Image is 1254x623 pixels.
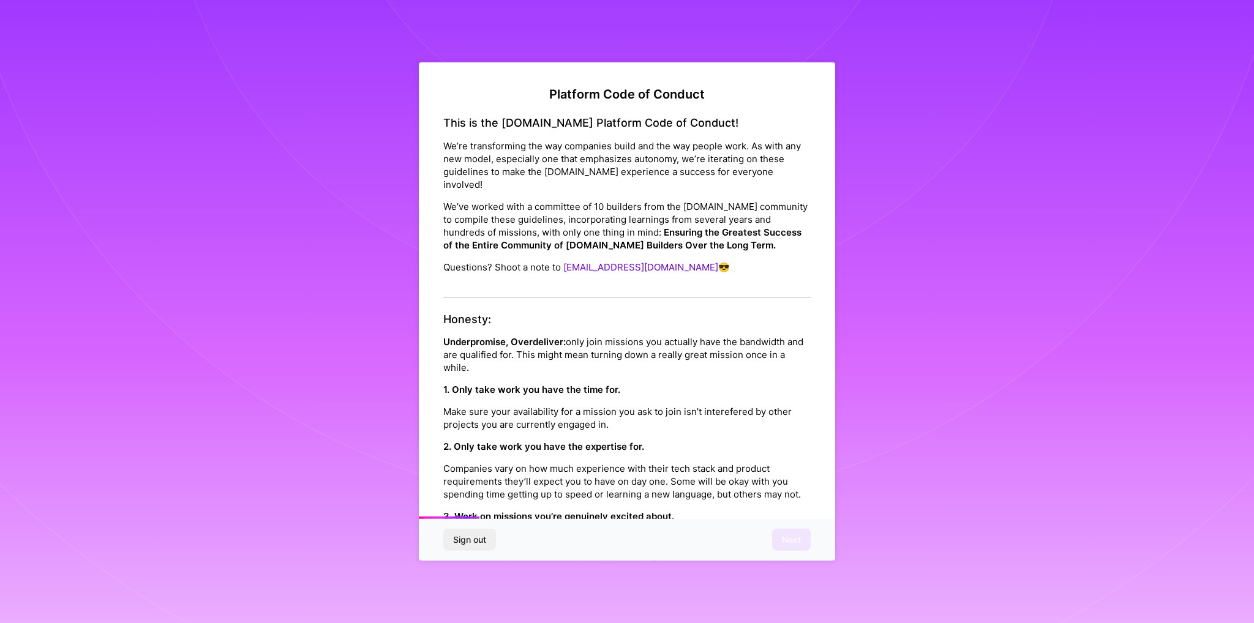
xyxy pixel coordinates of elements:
[443,405,811,431] p: Make sure your availability for a mission you ask to join isn’t interefered by other projects you...
[443,510,674,522] strong: 3. Work on missions you’re genuinely excited about.
[443,384,620,395] strong: 1. Only take work you have the time for.
[443,529,496,551] button: Sign out
[443,312,811,326] h4: Honesty:
[443,87,811,102] h2: Platform Code of Conduct
[443,226,802,250] strong: Ensuring the Greatest Success of the Entire Community of [DOMAIN_NAME] Builders Over the Long Term.
[443,441,644,452] strong: 2. Only take work you have the expertise for.
[443,139,811,190] p: We’re transforming the way companies build and the way people work. As with any new model, especi...
[443,336,566,348] strong: Underpromise, Overdeliver:
[443,200,811,251] p: We’ve worked with a committee of 10 builders from the [DOMAIN_NAME] community to compile these gu...
[443,462,811,501] p: Companies vary on how much experience with their tech stack and product requirements they’ll expe...
[443,260,811,273] p: Questions? Shoot a note to 😎
[443,116,811,130] h4: This is the [DOMAIN_NAME] Platform Code of Conduct!
[443,335,811,374] p: only join missions you actually have the bandwidth and are qualified for. This might mean turning...
[563,261,718,272] a: [EMAIL_ADDRESS][DOMAIN_NAME]
[453,534,486,546] span: Sign out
